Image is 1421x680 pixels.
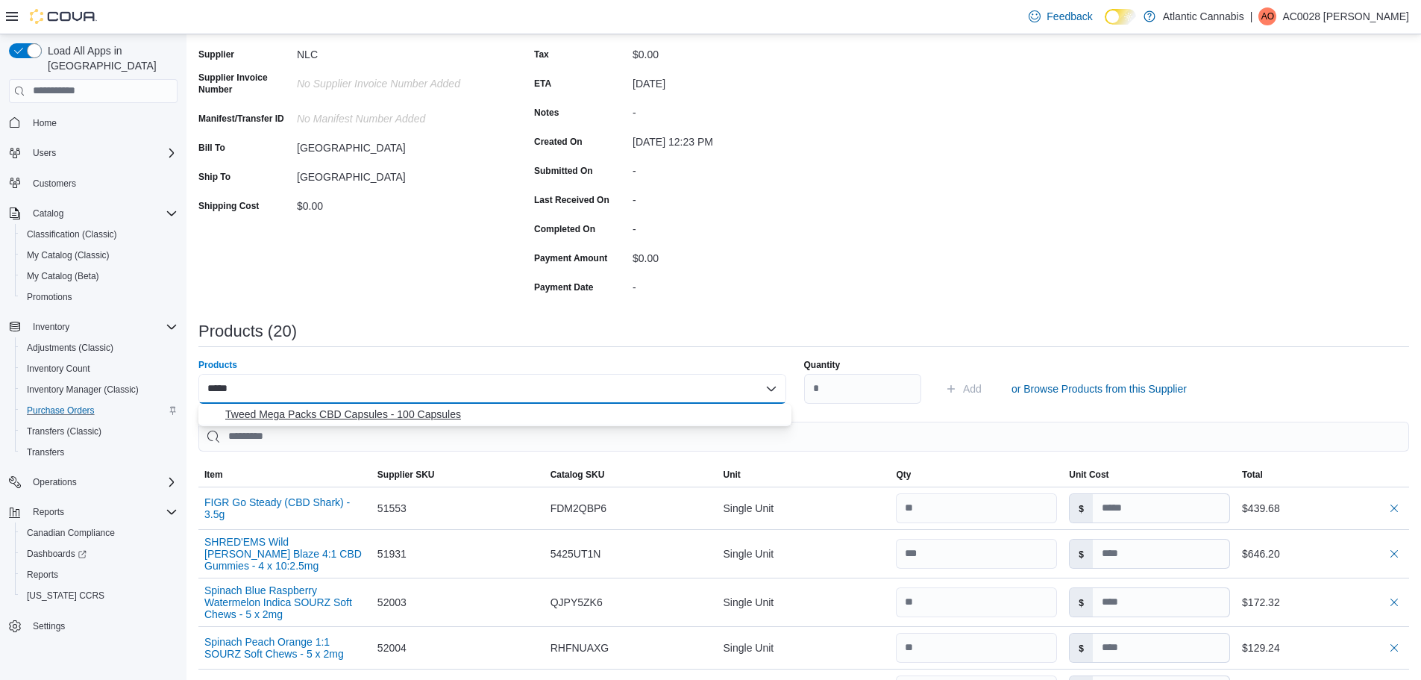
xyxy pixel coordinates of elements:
span: AO [1261,7,1274,25]
span: Washington CCRS [21,587,178,605]
input: Dark Mode [1105,9,1136,25]
label: Quantity [804,359,841,371]
span: Adjustments (Classic) [21,339,178,357]
label: ETA [534,78,551,90]
label: Supplier Invoice Number [198,72,291,96]
label: Ship To [198,171,230,183]
span: Purchase Orders [27,405,95,417]
span: Load All Apps in [GEOGRAPHIC_DATA] [42,43,178,73]
span: Inventory Manager (Classic) [27,384,139,396]
label: Manifest/Transfer ID [198,113,284,125]
span: Purchase Orders [21,402,178,419]
span: Catalog [33,208,63,219]
div: $0.00 [633,246,832,264]
div: - [633,217,832,235]
div: No Manifest Number added [297,107,497,125]
span: Dashboards [21,545,178,563]
div: AC0028 Oliver Barry [1258,7,1276,25]
a: Settings [27,617,71,635]
label: Completed On [534,223,595,235]
span: 52003 [377,593,407,611]
button: Add [939,374,988,404]
button: or Browse Products from this Supplier [1006,374,1193,404]
a: Transfers [21,443,70,461]
a: Inventory Manager (Classic) [21,381,145,399]
div: Choose from the following options [198,404,791,425]
a: [US_STATE] CCRS [21,587,110,605]
button: Catalog [27,205,69,222]
span: Settings [27,617,178,635]
button: Qty [890,463,1063,487]
span: QJPY5ZK6 [550,593,603,611]
span: Users [27,144,178,162]
span: Unit Cost [1069,469,1108,481]
label: Payment Amount [534,252,607,264]
a: Customers [27,175,82,193]
button: Users [27,144,62,162]
button: Close list of options [765,383,777,395]
div: - [633,159,832,177]
button: Catalog [3,203,183,224]
span: Customers [27,174,178,193]
span: My Catalog (Beta) [21,267,178,285]
button: Total [1236,463,1409,487]
label: $ [1070,494,1093,523]
a: Reports [21,566,64,584]
div: $0.00 [297,194,497,212]
nav: Complex example [9,106,178,676]
div: $172.32 [1242,593,1403,611]
button: Catalog SKU [545,463,718,487]
button: Spinach Peach Orange 1:1 SOURZ Soft Chews - 5 x 2mg [204,636,366,660]
button: Operations [3,472,183,493]
p: | [1250,7,1253,25]
span: Inventory Count [21,360,178,378]
button: Classification (Classic) [15,224,183,245]
button: Purchase Orders [15,400,183,421]
label: Tax [534,49,549,60]
img: Cova [30,9,97,24]
div: Single Unit [718,633,891,663]
button: Inventory [3,316,183,337]
button: [US_STATE] CCRS [15,585,183,606]
span: Add [963,381,982,396]
div: - [633,188,832,206]
button: FIGR Go Steady (CBD Shark) - 3.5g [204,496,366,520]
a: Home [27,114,63,132]
button: Unit [718,463,891,487]
span: RHFNUAXG [550,639,609,657]
span: Users [33,147,56,159]
span: Reports [33,506,64,518]
button: Spinach Blue Raspberry Watermelon Indica SOURZ Soft Chews - 5 x 2mg [204,584,366,620]
div: [GEOGRAPHIC_DATA] [297,136,497,154]
div: Single Unit [718,539,891,569]
a: My Catalog (Beta) [21,267,105,285]
span: Operations [33,476,77,488]
label: $ [1070,540,1093,568]
button: Users [3,143,183,163]
label: Notes [534,107,559,119]
span: Supplier SKU [377,469,435,481]
h3: Products (20) [198,322,297,340]
a: Feedback [1023,1,1098,31]
span: Dashboards [27,548,87,560]
span: Inventory [27,318,178,336]
div: $439.68 [1242,499,1403,517]
span: Home [33,117,57,129]
button: Operations [27,473,83,491]
label: Payment Date [534,281,593,293]
label: Submitted On [534,165,593,177]
div: $129.24 [1242,639,1403,657]
span: Catalog SKU [550,469,605,481]
button: SHRED'EMS Wild [PERSON_NAME] Blaze 4:1 CBD Gummies - 4 x 10:2.5mg [204,536,366,572]
a: Canadian Compliance [21,524,121,542]
div: Single Unit [718,587,891,617]
button: Supplier SKU [371,463,545,487]
button: Reports [27,503,70,521]
a: My Catalog (Classic) [21,246,116,264]
span: Transfers (Classic) [27,425,101,437]
span: Qty [896,469,911,481]
button: Transfers [15,442,183,463]
div: $646.20 [1242,545,1403,563]
a: Inventory Count [21,360,96,378]
span: Inventory Manager (Classic) [21,381,178,399]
